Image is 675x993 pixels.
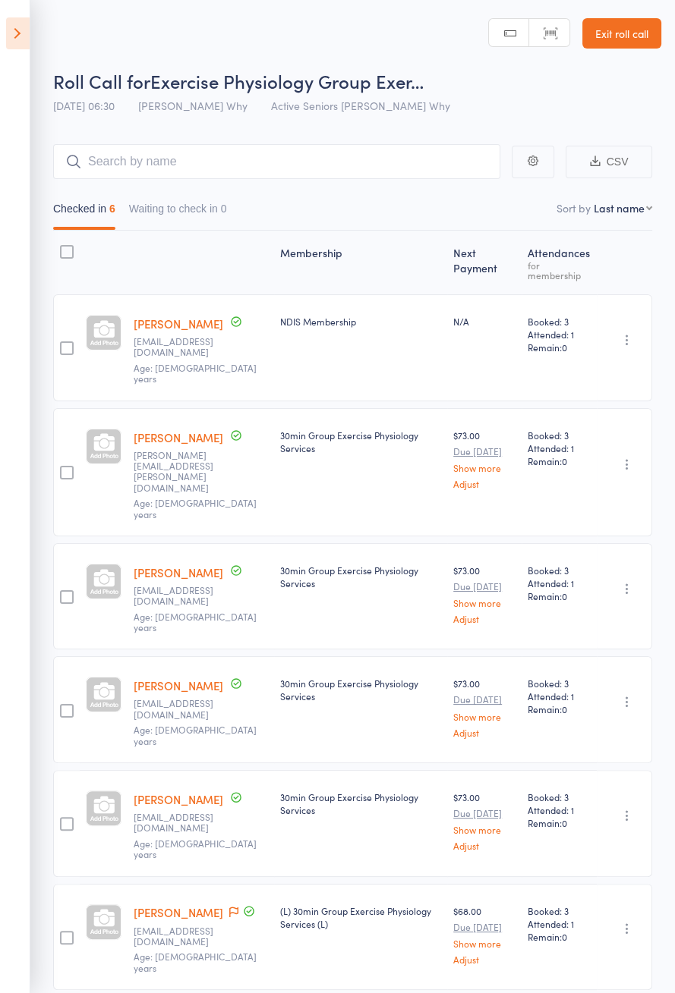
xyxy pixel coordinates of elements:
span: Remain: [528,589,591,602]
div: Next Payment [447,237,521,288]
a: Show more [453,598,515,608]
span: Remain: [528,454,591,467]
a: Show more [453,463,515,473]
a: [PERSON_NAME] [134,677,223,693]
small: Due [DATE] [453,581,515,592]
div: 0 [221,203,227,215]
div: for membership [528,260,591,280]
span: Remain: [528,816,591,829]
a: [PERSON_NAME] [134,904,223,920]
small: johnbackhouse64@gmail.com [134,336,232,358]
a: Adjust [453,841,515,850]
input: Search by name [53,144,500,179]
div: 30min Group Exercise Physiology Services [280,564,441,589]
span: Attended: 1 [528,803,591,816]
span: Booked: 3 [528,904,591,917]
span: Booked: 3 [528,315,591,328]
span: 0 [562,816,567,829]
small: claretu@hotmail.com [134,925,232,947]
a: Show more [453,712,515,721]
span: [DATE] 06:30 [53,98,115,113]
a: Adjust [453,727,515,737]
a: Adjust [453,479,515,489]
div: $73.00 [453,429,515,489]
span: Booked: 3 [528,677,591,690]
div: N/A [453,315,515,328]
div: Membership [274,237,447,288]
span: Age: [DEMOGRAPHIC_DATA] years [134,837,257,860]
div: $73.00 [453,564,515,624]
span: Booked: 3 [528,790,591,803]
span: 0 [562,930,567,943]
span: 0 [562,702,567,715]
span: Remain: [528,702,591,715]
label: Sort by [557,200,591,215]
span: Remain: [528,930,591,943]
small: Due [DATE] [453,446,515,457]
div: $73.00 [453,677,515,737]
span: Exercise Physiology Group Exer… [150,68,424,93]
span: Remain: [528,341,591,354]
span: Attended: 1 [528,690,591,702]
small: edeshon@bigpond.com [134,585,232,607]
small: blackwell.jenny@gmail.com [134,450,232,494]
div: 30min Group Exercise Physiology Services [280,790,441,816]
span: 0 [562,341,567,354]
span: Attended: 1 [528,917,591,930]
span: Age: [DEMOGRAPHIC_DATA] years [134,723,257,746]
div: 30min Group Exercise Physiology Services [280,677,441,702]
span: Booked: 3 [528,564,591,577]
span: Age: [DEMOGRAPHIC_DATA] years [134,496,257,520]
a: [PERSON_NAME] [134,564,223,580]
span: Age: [DEMOGRAPHIC_DATA] years [134,361,257,385]
a: [PERSON_NAME] [134,791,223,807]
a: Adjust [453,954,515,964]
span: Roll Call for [53,68,150,93]
span: Age: [DEMOGRAPHIC_DATA] years [134,950,257,973]
a: [PERSON_NAME] [134,316,223,332]
span: Attended: 1 [528,328,591,341]
div: 30min Group Exercise Physiology Services [280,429,441,454]
span: Age: [DEMOGRAPHIC_DATA] years [134,610,257,633]
div: Last name [594,200,645,215]
span: [PERSON_NAME] Why [138,98,248,113]
div: $68.00 [453,904,515,964]
div: NDIS Membership [280,315,441,328]
a: Exit roll call [582,18,661,49]
small: rgtets@yahoo.com [134,812,232,834]
span: Booked: 3 [528,429,591,442]
small: Due [DATE] [453,922,515,932]
button: Checked in6 [53,195,115,230]
span: Attended: 1 [528,577,591,589]
span: 0 [562,589,567,602]
a: [PERSON_NAME] [134,429,223,445]
div: Atten­dances [522,237,597,288]
div: $73.00 [453,790,515,850]
small: Due [DATE] [453,808,515,819]
button: CSV [566,146,652,178]
a: Show more [453,825,515,834]
small: Due [DATE] [453,694,515,705]
div: (L) 30min Group Exercise Physiology Services (L) [280,904,441,930]
small: rgtets@yahoo.com [134,698,232,720]
span: 0 [562,454,567,467]
span: Active Seniors [PERSON_NAME] Why [271,98,450,113]
div: 6 [109,203,115,215]
button: Waiting to check in0 [129,195,227,230]
a: Adjust [453,614,515,624]
span: Attended: 1 [528,442,591,454]
a: Show more [453,938,515,948]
